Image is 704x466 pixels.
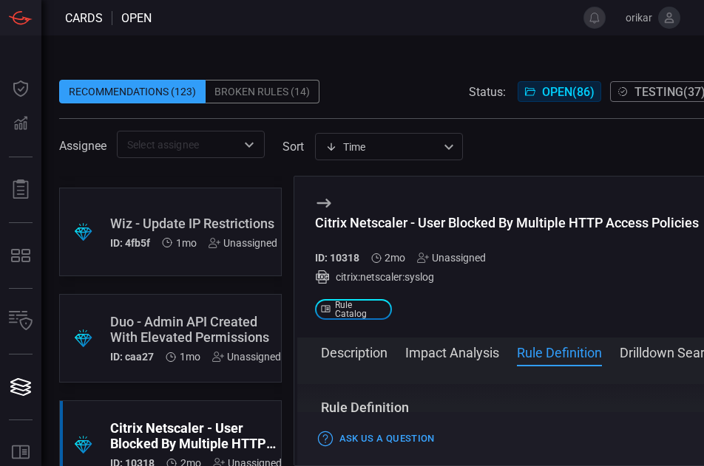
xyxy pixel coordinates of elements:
[542,85,595,99] span: Open ( 86 )
[417,252,486,264] div: Unassigned
[121,135,236,154] input: Select assignee
[110,314,281,345] div: Duo - Admin API Created With Elevated Permissions
[110,216,277,231] div: Wiz - Update IP Restrictions
[59,80,206,103] div: Recommendations (123)
[3,369,38,405] button: Cards
[612,12,652,24] span: orikar
[3,172,38,208] button: Reports
[110,351,154,363] h5: ID: caa27
[315,252,359,264] h5: ID: 10318
[180,351,200,363] span: Jun 30, 2025 2:41 PM
[3,71,38,106] button: Dashboard
[315,270,699,284] div: citrix:netscaler:syslog
[110,420,282,451] div: Citrix Netscaler - User Blocked By Multiple HTTP Access Policies
[469,85,506,99] span: Status:
[3,238,38,273] button: MITRE - Detection Posture
[121,11,152,25] span: open
[315,428,439,450] button: Ask Us a Question
[315,215,699,230] div: Citrix Netscaler - User Blocked By Multiple HTTP Access Policies
[239,134,260,155] button: Open
[176,237,197,249] span: Jun 30, 2025 2:41 PM
[209,237,277,249] div: Unassigned
[335,301,385,318] span: Rule Catalog
[3,304,38,339] button: Inventory
[321,343,387,360] button: Description
[65,11,103,25] span: Cards
[517,343,602,360] button: Rule Definition
[518,81,601,102] button: Open(86)
[206,80,319,103] div: Broken Rules (14)
[385,252,405,264] span: Jun 24, 2025 11:35 AM
[3,106,38,142] button: Detections
[405,343,499,360] button: Impact Analysis
[59,139,106,153] span: Assignee
[110,237,150,249] h5: ID: 4fb5f
[325,140,439,154] div: Time
[282,140,304,154] label: sort
[212,351,281,363] div: Unassigned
